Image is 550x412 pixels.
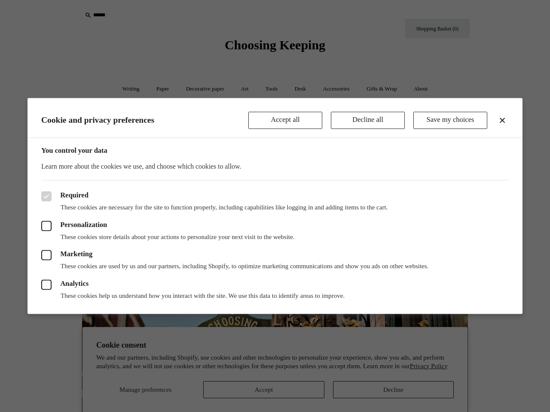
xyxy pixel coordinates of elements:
p: These cookies are necessary for the site to function properly, including capabilities like loggin... [41,204,509,212]
button: Decline all [331,112,405,129]
h2: Cookie and privacy preferences [41,115,248,125]
p: These cookies are used by us and our partners, including Shopify, to optimize marketing communica... [41,263,509,271]
button: Save my choices [413,112,487,129]
button: Accept all [248,112,322,129]
label: Personalization [41,221,509,231]
p: These cookies store details about your actions to personalize your next visit to the website. [41,233,509,242]
label: Analytics [41,279,509,290]
label: Required [41,191,509,202]
h3: You control your data [41,146,509,155]
p: These cookies help us understand how you interact with the site. We use this data to identify are... [41,292,509,300]
p: Learn more about the cookies we use, and choose which cookies to allow. [41,161,509,172]
button: Close dialog [497,115,507,125]
label: Marketing [41,250,509,261]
